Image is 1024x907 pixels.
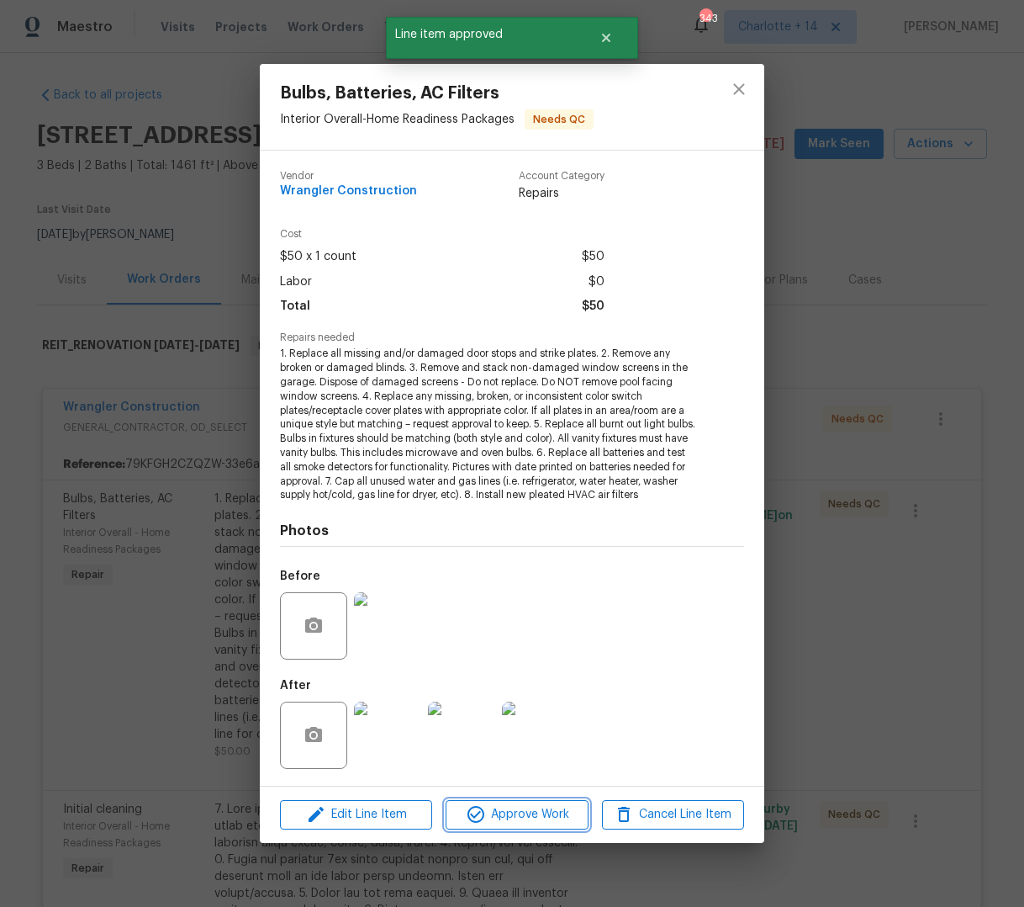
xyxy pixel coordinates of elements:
[280,270,312,294] span: Labor
[280,347,698,502] span: 1. Replace all missing and/or damaged door stops and strike plates. 2. Remove any broken or damag...
[280,570,320,582] h5: Before
[699,10,711,27] div: 343
[280,245,356,269] span: $50 x 1 count
[589,270,604,294] span: $0
[280,800,432,830] button: Edit Line Item
[719,69,759,109] button: close
[451,804,583,825] span: Approve Work
[280,84,594,103] span: Bulbs, Batteries, AC Filters
[280,171,417,182] span: Vendor
[280,522,744,539] h4: Photos
[446,800,588,830] button: Approve Work
[280,332,744,343] span: Repairs needed
[280,114,515,125] span: Interior Overall - Home Readiness Packages
[280,294,310,319] span: Total
[386,17,578,52] span: Line item approved
[578,21,634,55] button: Close
[602,800,744,830] button: Cancel Line Item
[607,804,739,825] span: Cancel Line Item
[280,229,604,240] span: Cost
[582,245,604,269] span: $50
[285,804,427,825] span: Edit Line Item
[519,185,604,202] span: Repairs
[582,294,604,319] span: $50
[280,680,311,692] h5: After
[526,111,592,128] span: Needs QC
[519,171,604,182] span: Account Category
[280,185,417,198] span: Wrangler Construction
